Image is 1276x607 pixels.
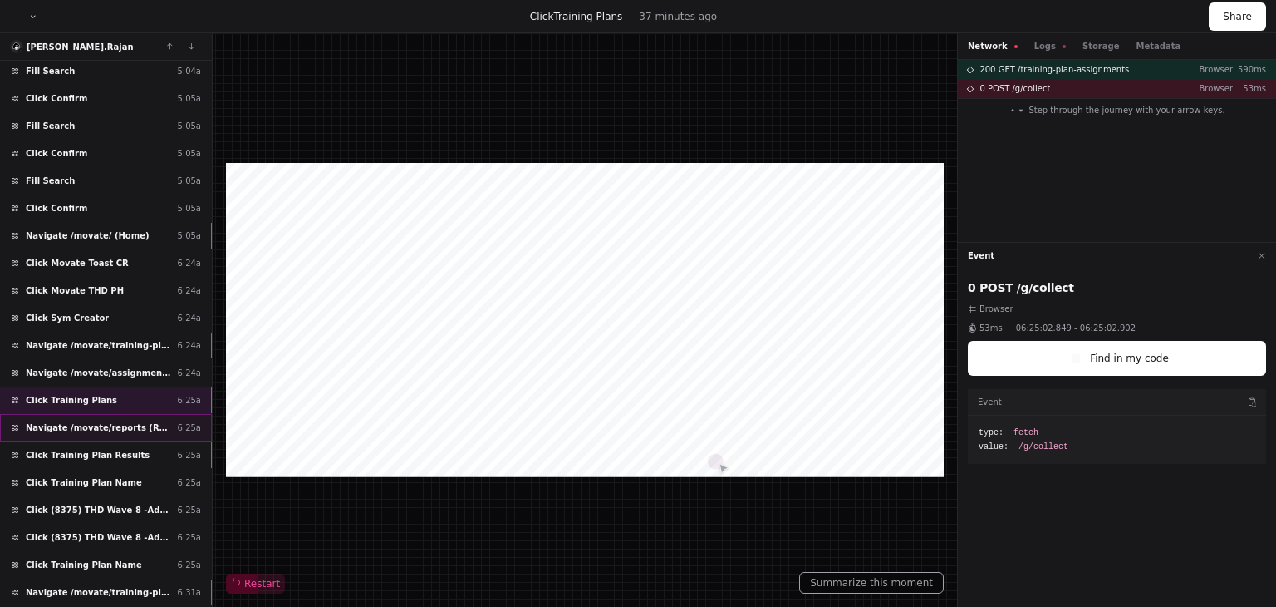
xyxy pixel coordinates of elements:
div: 6:25a [177,504,201,516]
button: Metadata [1136,40,1180,52]
span: Find in my code [1090,352,1169,365]
div: 6:24a [177,284,201,297]
span: Training Plans [553,11,622,22]
span: value: [979,441,1009,453]
div: 5:05a [177,175,201,187]
span: Click Training Plans [26,394,117,407]
span: Navigate /movate/assignments (Assignment) [26,367,170,379]
span: Click Training Plan Name [26,559,142,571]
div: 6:24a [177,257,201,269]
div: 5:05a [177,229,201,242]
span: Click [530,11,554,22]
div: 6:25a [177,449,201,461]
span: Click Training Plan Results [26,449,150,461]
p: 37 minutes ago [639,10,717,23]
div: 5:05a [177,120,201,132]
button: Event [968,249,994,262]
span: 53ms [979,322,1003,334]
button: Logs [1034,40,1066,52]
span: Click Movate THD PH [26,284,124,297]
span: Click Confirm [26,202,87,215]
p: Browser [1186,82,1233,95]
button: Find in my code [968,341,1266,376]
div: 6:25a [177,422,201,434]
div: 6:24a [177,367,201,379]
div: 5:05a [177,92,201,105]
div: 5:05a [177,147,201,160]
span: Click Movate Toast CR [26,257,129,269]
span: Navigate /movate/reports (Reports) [26,422,170,434]
span: Click Confirm [26,147,87,160]
span: Fill Search [26,175,75,187]
p: Browser [1186,63,1233,76]
button: Storage [1082,40,1119,52]
span: Navigate /movate/training-plan (Training plan) [26,339,170,352]
span: Restart [231,577,280,590]
div: 5:05a [177,202,201,215]
span: fetch [1013,427,1038,439]
span: Browser [979,303,1013,315]
p: 590ms [1233,63,1266,76]
h2: 0 POST /g/collect [968,279,1266,296]
span: type: [979,427,1004,439]
span: Fill Search [26,65,75,77]
span: Fill Search [26,120,75,132]
span: 200 GET /training-plan-assignments [979,63,1129,76]
div: 5:04a [177,65,201,77]
a: [PERSON_NAME].Rajan [27,42,134,52]
span: Step through the journey with your arrow keys. [1028,104,1224,116]
span: Click Training Plan Name [26,476,142,489]
p: 53ms [1233,82,1266,95]
h3: Event [978,396,1002,408]
button: Share [1209,2,1266,31]
div: 6:24a [177,339,201,352]
span: 06:25:02.849 - 06:25:02.902 [1016,322,1136,334]
span: 0 POST /g/collect [979,82,1050,95]
span: Click (8375) THD Wave 8 -Advanced Sym [26,504,170,516]
button: Summarize this moment [799,572,944,594]
div: 6:24a [177,312,201,324]
div: 6:25a [177,476,201,489]
button: Restart [226,574,285,594]
span: /g/collect [1018,441,1068,453]
span: Click Sym Creator [26,312,109,324]
div: 6:25a [177,559,201,571]
div: 6:31a [177,586,201,599]
span: Navigate /movate/training-plan (Training plan) [26,586,170,599]
img: 16.svg [12,42,22,52]
div: 6:25a [177,531,201,544]
span: Navigate /movate/ (Home) [26,229,150,242]
div: 6:25a [177,394,201,407]
button: Network [968,40,1018,52]
span: Click (8375) THD Wave 8 -Advanced Sym [26,531,170,544]
span: Click Confirm [26,92,87,105]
